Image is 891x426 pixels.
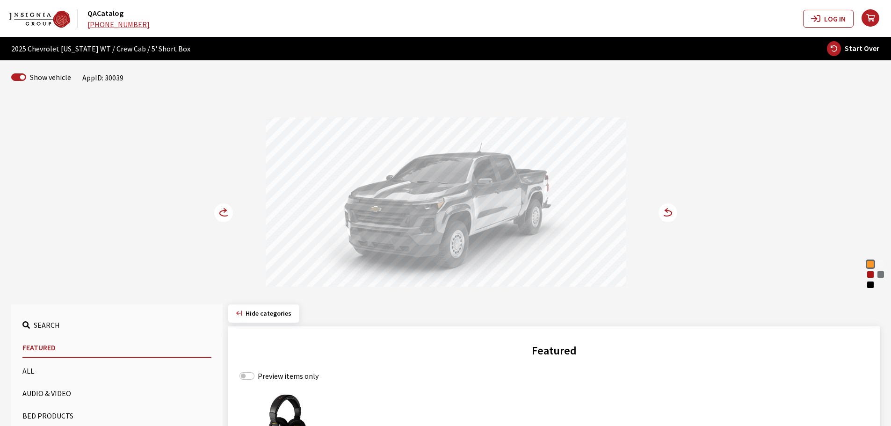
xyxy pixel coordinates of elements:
div: Black [866,280,875,289]
button: Hide categories [228,304,299,323]
a: QACatalog [87,8,123,18]
div: Summit White [876,260,885,269]
button: Featured [22,338,211,358]
span: 2025 Chevrolet [US_STATE] WT / Crew Cab / 5' Short Box [11,43,190,54]
div: AppID: 30039 [82,72,123,83]
div: Radiant Red Tintcoat [866,270,875,279]
div: Sterling Gray Metallic [876,270,885,279]
a: [PHONE_NUMBER] [87,20,150,29]
button: Start Over [826,41,880,57]
button: Bed Products [22,406,211,425]
h2: Featured [239,342,869,359]
button: Audio & Video [22,384,211,403]
span: Search [34,320,60,330]
button: your cart [861,2,891,35]
a: QACatalog logo [9,9,86,27]
span: Start Over [845,43,879,53]
span: Click to hide category section. [246,309,291,318]
button: All [22,361,211,380]
div: Sunrise Orange [866,260,875,269]
img: Dashboard [9,11,70,28]
label: Preview items only [258,370,319,382]
button: Log In [803,10,854,28]
label: Show vehicle [30,72,71,83]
